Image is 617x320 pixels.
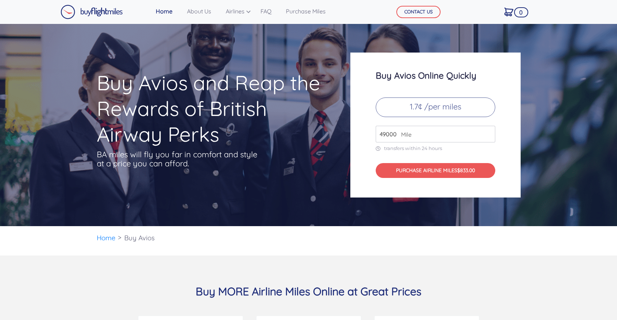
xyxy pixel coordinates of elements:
h3: Buy Avios Online Quickly [376,71,495,80]
img: Buy Flight Miles Logo [61,5,123,19]
a: Airlines [223,4,249,18]
span: Mile [397,130,412,139]
a: About Us [184,4,214,18]
p: BA miles will fly you far in comfort and style at a price you can afford. [97,150,260,168]
button: CONTACT US [396,6,441,18]
a: 0 [501,4,516,19]
span: $833.00 [457,167,475,174]
li: Buy Avios [121,226,158,250]
p: transfers within 24 hours [376,145,495,151]
img: Cart [504,8,513,16]
a: Buy Flight Miles Logo [61,3,123,21]
a: FAQ [258,4,274,18]
h3: Buy MORE Airline Miles Online at Great Prices [97,284,521,298]
a: Home [153,4,175,18]
a: Home [97,233,116,242]
span: 0 [514,7,528,17]
p: 1.7¢ /per miles [376,97,495,117]
h1: Buy Avios and Reap the Rewards of British Airway Perks [97,70,322,147]
button: PURCHASE AIRLINE MILES$833.00 [376,163,495,178]
a: Purchase Miles [283,4,329,18]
